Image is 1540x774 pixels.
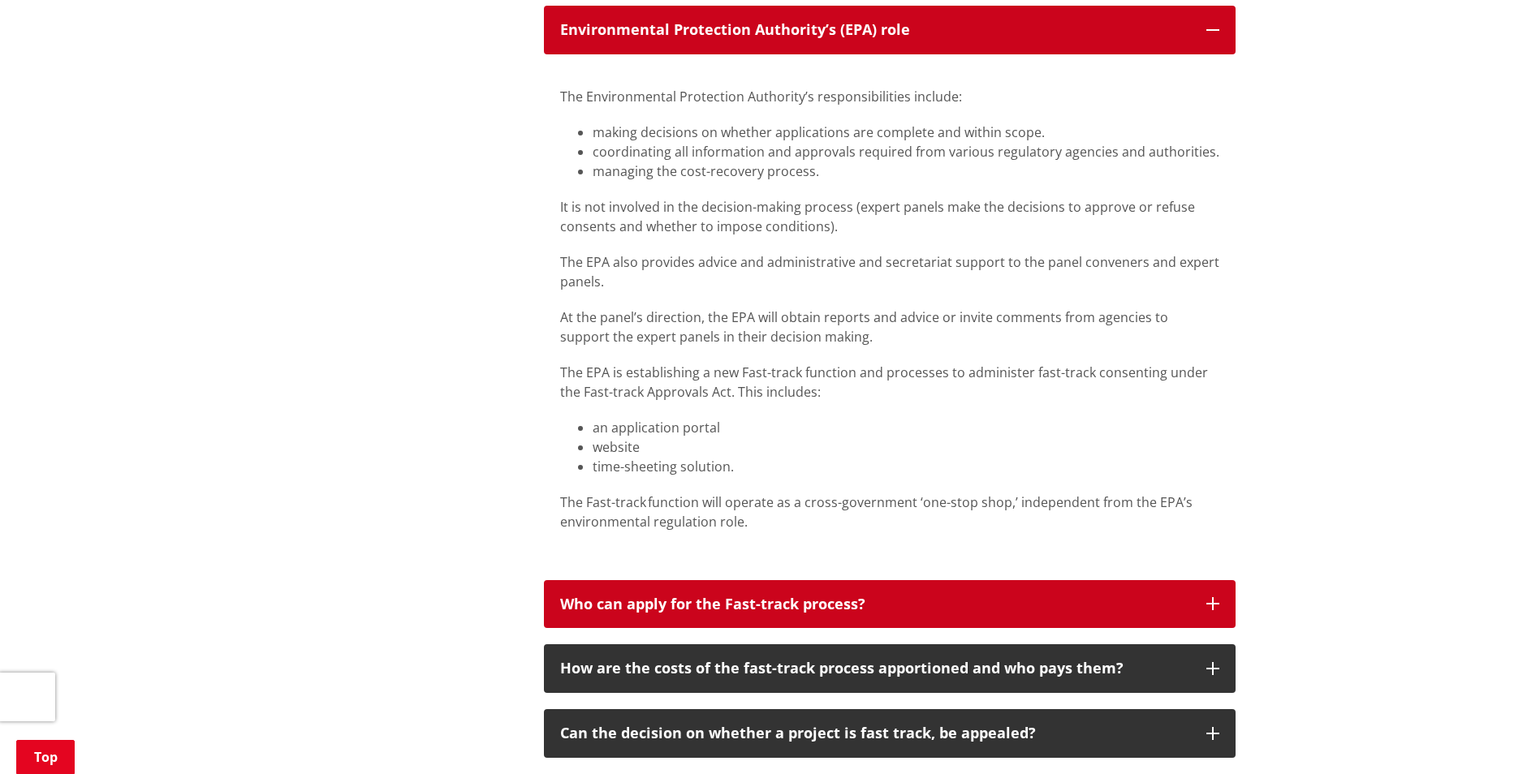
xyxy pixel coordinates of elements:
li: making decisions on whether applications are complete and within scope. [593,123,1219,142]
p: The EPA also provides advice and administrative and secretariat support to the panel conveners an... [560,252,1219,291]
li: an application portal [593,418,1219,437]
iframe: Messenger Launcher [1465,706,1524,764]
p: The Fast-track function will operate as a cross-government ‘one-stop shop,’ independent from the ... [560,492,1219,531]
p: At the panel’s direction, the EPA will obtain reports and advice or invite comments from agencies... [560,307,1219,346]
p: Who can apply for the Fast-track process? [560,596,1190,613]
p: The EPA is establishing a new Fast-track function and processes to administer fast-track consenti... [560,363,1219,402]
p: The Environmental Protection Authority’s responsibilities include: [560,87,1219,106]
button: Environmental Protection Authority’s (EPA) role [544,6,1236,54]
a: Top [16,740,75,774]
button: Who can apply for the Fast-track process? [544,580,1236,629]
li: coordinating all information and approvals required from various regulatory agencies and authorit... [593,142,1219,161]
button: How are the costs of the fast-track process apportioned and who pays them? [544,644,1236,693]
li: managing the cost-recovery process. [593,161,1219,181]
li: website [593,437,1219,457]
p: Environmental Protection Authority’s (EPA) role [560,22,1190,38]
li: time-sheeting solution. [593,457,1219,476]
button: Can the decision on whether a project is fast track, be appealed? [544,709,1236,758]
p: Can the decision on whether a project is fast track, be appealed? [560,725,1190,742]
p: It is not involved in the decision-making process (expert panels make the decisions to approve or... [560,197,1219,236]
p: How are the costs of the fast-track process apportioned and who pays them? [560,660,1190,677]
